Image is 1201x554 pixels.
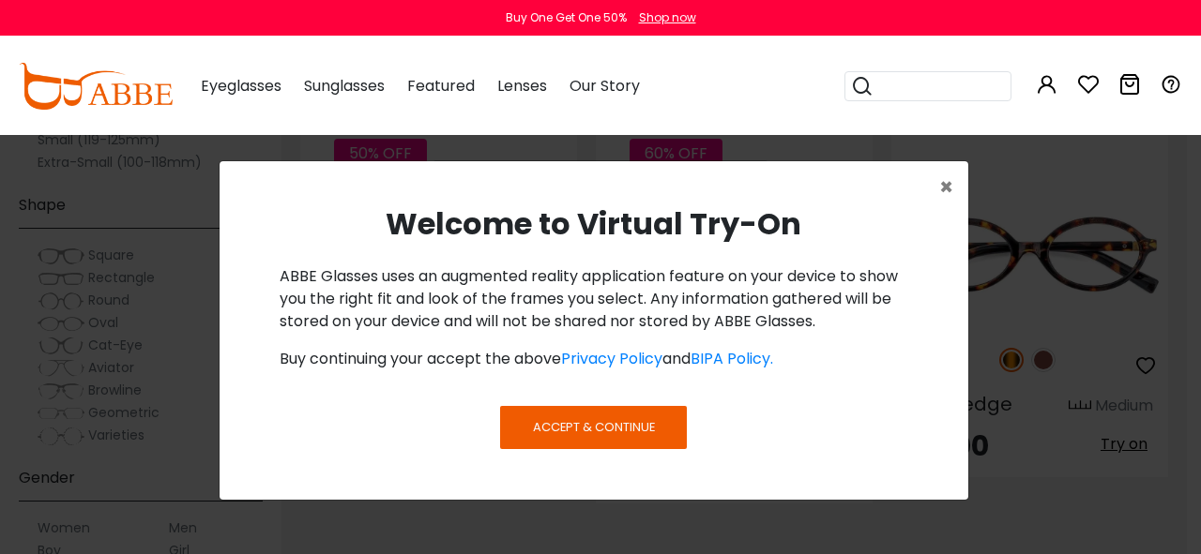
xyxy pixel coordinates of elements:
[533,418,655,436] span: Accept & Continue
[201,75,281,97] span: Eyeglasses
[939,172,953,202] span: ×
[561,348,662,369] a: Privacy Policy
[280,348,908,370] p: Buy continuing your accept the above and
[280,265,908,333] p: ABBE Glasses uses an augmented reality application feature on your device to show you the right f...
[19,63,173,110] img: abbeglasses.com
[506,9,627,26] div: Buy One Get One 50%
[407,75,475,97] span: Featured
[691,348,773,369] a: BIPA Policy.
[497,75,547,97] span: Lenses
[570,75,640,97] span: Our Story
[639,9,696,26] div: Shop now
[500,406,686,449] button: Accept & Continue
[924,161,968,214] button: Close
[235,206,953,242] h2: Welcome to Virtual Try-On
[304,75,385,97] span: Sunglasses
[630,9,696,25] a: Shop now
